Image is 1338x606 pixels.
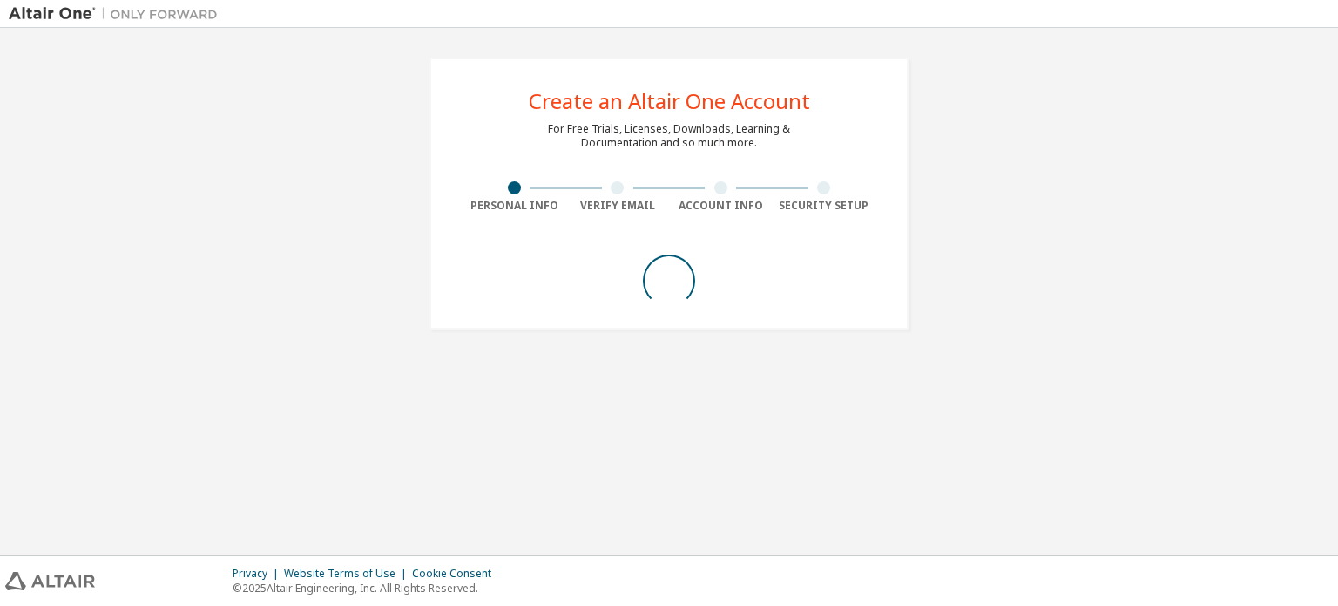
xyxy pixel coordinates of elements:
[233,567,284,581] div: Privacy
[412,567,502,581] div: Cookie Consent
[284,567,412,581] div: Website Terms of Use
[669,199,773,213] div: Account Info
[773,199,876,213] div: Security Setup
[463,199,566,213] div: Personal Info
[5,572,95,590] img: altair_logo.svg
[233,581,502,596] p: © 2025 Altair Engineering, Inc. All Rights Reserved.
[9,5,226,23] img: Altair One
[548,122,790,150] div: For Free Trials, Licenses, Downloads, Learning & Documentation and so much more.
[529,91,810,112] div: Create an Altair One Account
[566,199,670,213] div: Verify Email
